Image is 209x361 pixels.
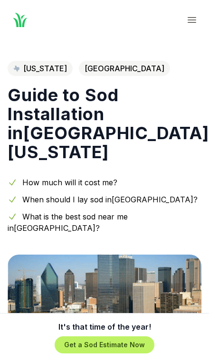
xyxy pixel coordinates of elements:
[22,178,117,187] a: How much will it cost me?
[8,212,128,233] a: What is the best sod near me in[GEOGRAPHIC_DATA]?
[79,61,170,76] span: [GEOGRAPHIC_DATA]
[13,66,19,71] img: Texas state outline
[22,195,198,204] a: When should I lay sod in[GEOGRAPHIC_DATA]?
[8,85,201,161] h1: Guide to Sod Installation in [GEOGRAPHIC_DATA] , [US_STATE]
[58,321,151,332] p: It's that time of the year!
[55,336,154,353] button: Get a Sod Estimate Now
[8,255,201,338] img: A picture of Dallas
[8,61,73,76] a: [US_STATE]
